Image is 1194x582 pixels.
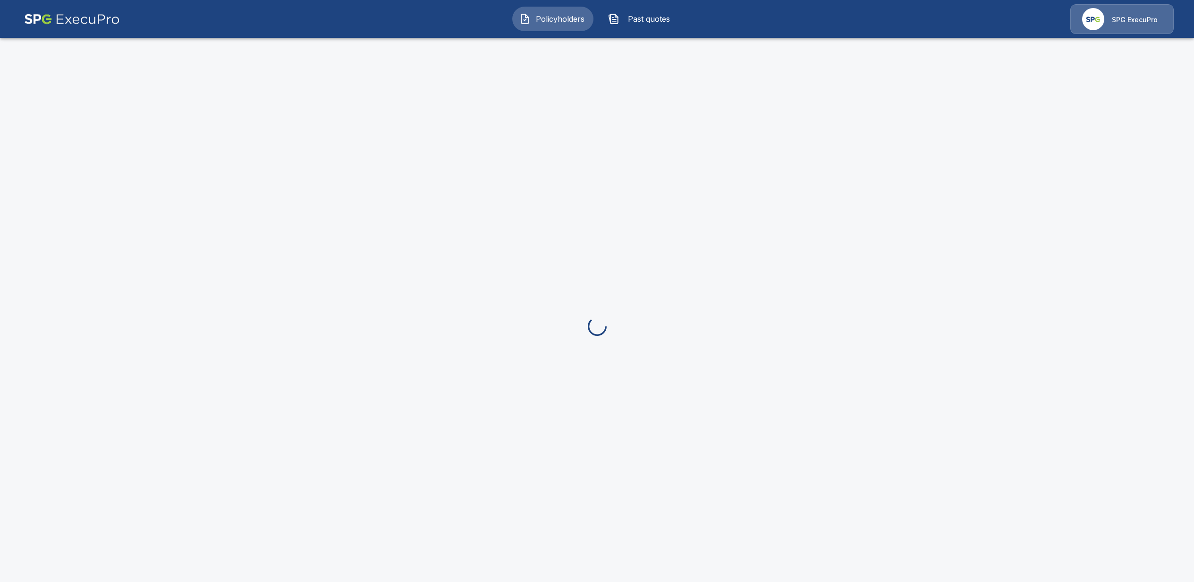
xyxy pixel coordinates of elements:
[623,13,675,25] span: Past quotes
[512,7,593,31] button: Policyholders IconPolicyholders
[1112,15,1158,25] p: SPG ExecuPro
[534,13,586,25] span: Policyholders
[1082,8,1104,30] img: Agency Icon
[608,13,619,25] img: Past quotes Icon
[519,13,531,25] img: Policyholders Icon
[601,7,682,31] button: Past quotes IconPast quotes
[24,4,120,34] img: AA Logo
[1070,4,1174,34] a: Agency IconSPG ExecuPro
